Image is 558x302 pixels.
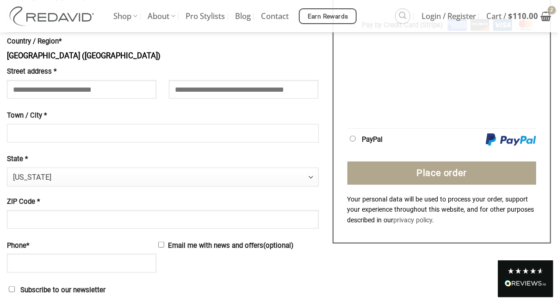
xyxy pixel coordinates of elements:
[13,168,308,187] span: Texas
[505,280,546,287] img: REVIEWS.io
[486,133,536,147] img: PayPal
[508,11,513,21] span: $
[498,260,553,297] div: Read All Reviews
[20,286,105,294] span: Subscribe to our newsletter
[158,242,164,248] input: Email me with news and offers(optional)
[508,11,538,21] bdi: 110.00
[422,5,476,28] span: Login / Register
[263,241,293,250] span: (optional)
[395,8,410,24] a: Search
[7,110,319,121] label: Town / City
[308,12,348,22] span: Earn Rewards
[7,168,319,186] span: State
[7,240,319,252] label: Email me with news and offers
[7,6,99,26] img: REDAVID Salon Products | United States
[347,162,537,185] button: Place order
[7,51,161,60] strong: [GEOGRAPHIC_DATA] ([GEOGRAPHIC_DATA])
[505,278,546,290] div: Read All Reviews
[7,66,156,77] label: Street address
[7,240,156,252] label: Phone
[346,31,535,118] iframe: Secure payment input frame
[7,36,319,47] label: Country / Region
[7,196,319,208] label: ZIP Code
[507,267,544,275] div: 4.8 Stars
[299,8,357,24] a: Earn Rewards
[347,194,537,226] p: Your personal data will be used to process your order, support your experience throughout this we...
[394,216,433,224] a: privacy policy
[7,154,319,165] label: State
[486,5,538,28] span: Cart /
[9,286,15,292] input: Subscribe to our newsletter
